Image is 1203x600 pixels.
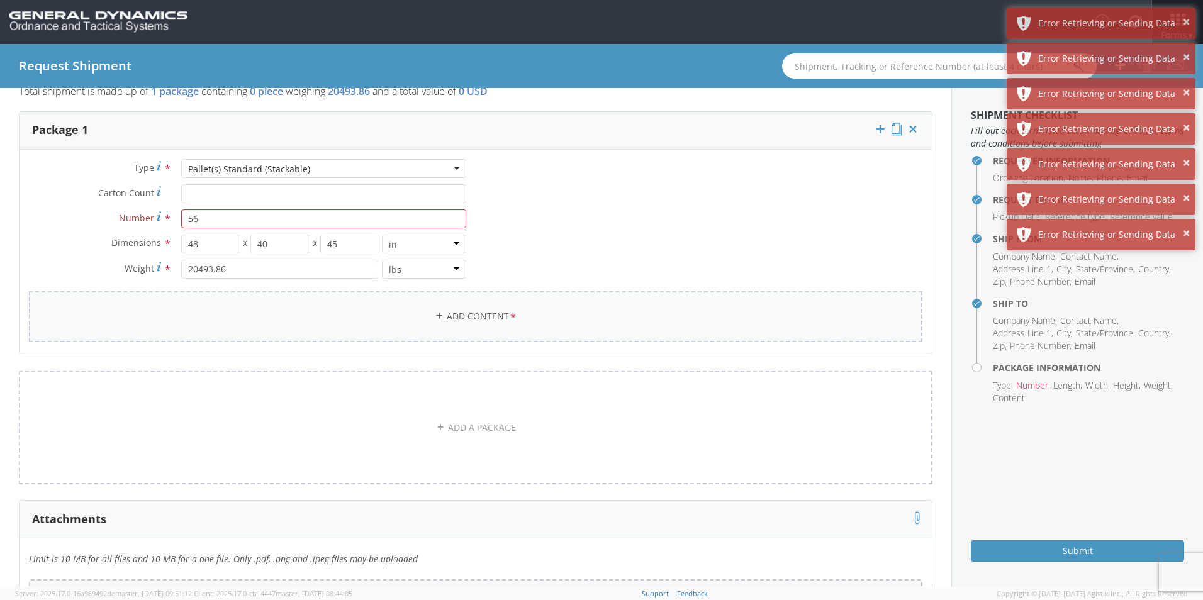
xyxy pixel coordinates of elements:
[1038,193,1186,206] div: Error Retrieving or Sending Data
[1056,327,1073,340] li: City
[1056,263,1073,275] li: City
[1038,87,1186,100] div: Error Retrieving or Sending Data
[971,110,1184,121] h3: Shipment Checklist
[276,589,352,598] span: master, [DATE] 08:44:05
[1038,17,1186,30] div: Error Retrieving or Sending Data
[151,84,199,98] span: 1 package
[250,235,310,253] input: Width
[993,340,1007,352] li: Zip
[1085,379,1110,392] li: Width
[240,235,250,253] span: X
[997,589,1188,599] span: Copyright © [DATE]-[DATE] Agistix Inc., All Rights Reserved
[993,392,1025,404] li: Content
[1038,52,1186,65] div: Error Retrieving or Sending Data
[9,11,187,33] img: gd-ots-0c3321f2eb4c994f95cb.png
[250,84,283,98] span: 0 piece
[320,235,380,253] input: Height
[1183,84,1190,102] button: ×
[459,84,488,98] span: 0 USD
[993,379,1013,392] li: Type
[1038,123,1186,135] div: Error Retrieving or Sending Data
[1010,340,1072,352] li: Phone Number
[1016,379,1050,392] li: Number
[971,125,1184,150] span: Fill out each form listed below and agree to the terms and conditions before submitting
[1076,263,1135,275] li: State/Province
[1183,189,1190,208] button: ×
[1075,340,1095,352] li: Email
[993,327,1053,340] li: Address Line 1
[19,371,932,484] a: ADD A PACKAGE
[115,589,192,598] span: master, [DATE] 09:51:12
[971,540,1184,562] button: Submit
[111,236,161,248] span: Dimensions
[134,162,154,174] span: Type
[181,235,241,253] input: Length
[993,195,1184,204] h4: Request Details
[1038,158,1186,170] div: Error Retrieving or Sending Data
[993,172,1065,184] li: Ordering Location
[194,589,352,598] span: Client: 2025.17.0-cb14447
[1053,379,1082,392] li: Length
[993,314,1057,327] li: Company Name
[1060,314,1119,327] li: Contact Name
[125,262,154,274] span: Weight
[677,589,708,598] a: Feedback
[993,234,1184,243] h4: Ship From
[29,291,922,342] a: Add Content
[1183,225,1190,243] button: ×
[1010,275,1072,288] li: Phone Number
[188,163,310,175] div: Pallet(s) Standard (Stackable)
[993,250,1057,263] li: Company Name
[32,513,106,526] h3: Attachments
[1113,379,1141,392] li: Height
[310,235,320,253] span: X
[98,187,154,199] span: Carton Count
[328,84,370,98] span: 20493.86
[993,156,1184,165] h4: Requester Information
[1038,228,1186,241] div: Error Retrieving or Sending Data
[1183,119,1190,137] button: ×
[993,211,1042,223] li: Pickup Date
[1060,250,1119,263] li: Contact Name
[19,84,932,105] p: Total shipment is made up of containing weighing and a total value of
[32,124,88,136] h3: Package 1
[1076,327,1135,340] li: State/Province
[1183,13,1190,31] button: ×
[19,59,131,73] h4: Request Shipment
[993,299,1184,308] h4: Ship To
[993,263,1053,275] li: Address Line 1
[1183,48,1190,67] button: ×
[29,554,922,573] h5: Limit is 10 MB for all files and 10 MB for a one file. Only .pdf, .png and .jpeg files may be upl...
[119,212,154,224] span: Number
[993,275,1007,288] li: Zip
[782,53,1097,79] input: Shipment, Tracking or Reference Number (at least 4 chars)
[642,589,669,598] a: Support
[1138,327,1171,340] li: Country
[15,589,192,598] span: Server: 2025.17.0-16a969492de
[993,363,1184,372] h4: Package Information
[1183,154,1190,172] button: ×
[1138,263,1171,275] li: Country
[1075,275,1095,288] li: Email
[1144,379,1173,392] li: Weight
